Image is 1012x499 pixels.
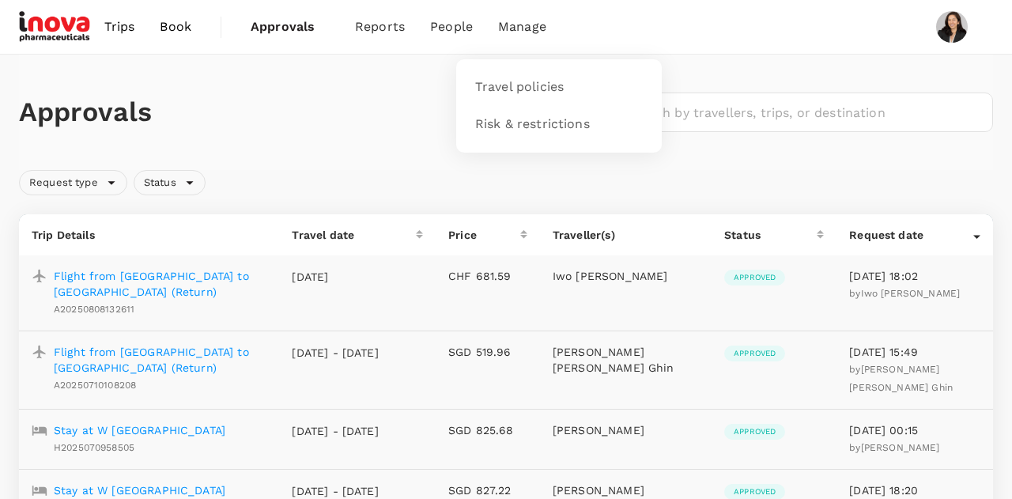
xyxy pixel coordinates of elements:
[861,442,940,453] span: [PERSON_NAME]
[54,442,134,453] span: H2025070958505
[19,9,92,44] img: iNova Pharmaceuticals
[724,486,785,497] span: Approved
[448,268,527,284] p: CHF 681.59
[54,482,225,498] a: Stay at W [GEOGRAPHIC_DATA]
[849,227,973,243] div: Request date
[498,17,546,36] span: Manage
[292,423,379,439] p: [DATE] - [DATE]
[553,422,699,438] p: [PERSON_NAME]
[627,93,993,132] input: Search by travellers, trips, or destination
[292,227,416,243] div: Travel date
[724,272,785,283] span: Approved
[32,227,266,243] p: Trip Details
[936,11,968,43] img: Christine Balingit
[54,268,266,300] a: Flight from [GEOGRAPHIC_DATA] to [GEOGRAPHIC_DATA] (Return)
[849,364,953,393] span: [PERSON_NAME] [PERSON_NAME] Ghin
[475,115,590,134] span: Risk & restrictions
[849,364,953,393] span: by
[292,345,379,361] p: [DATE] - [DATE]
[724,348,785,359] span: Approved
[104,17,135,36] span: Trips
[54,344,266,376] a: Flight from [GEOGRAPHIC_DATA] to [GEOGRAPHIC_DATA] (Return)
[19,96,584,129] h1: Approvals
[849,482,980,498] p: [DATE] 18:20
[724,426,785,437] span: Approved
[430,17,473,36] span: People
[849,422,980,438] p: [DATE] 00:15
[448,422,527,438] p: SGD 825.68
[849,268,980,284] p: [DATE] 18:02
[134,170,206,195] div: Status
[553,227,699,243] p: Traveller(s)
[448,344,527,360] p: SGD 519.96
[849,442,939,453] span: by
[466,106,652,143] a: Risk & restrictions
[54,380,136,391] span: A20250710108208
[54,422,225,438] a: Stay at W [GEOGRAPHIC_DATA]
[251,17,330,36] span: Approvals
[553,268,699,284] p: Iwo [PERSON_NAME]
[20,176,108,191] span: Request type
[724,227,817,243] div: Status
[448,482,527,498] p: SGD 827.22
[134,176,186,191] span: Status
[448,227,520,243] div: Price
[553,344,699,376] p: [PERSON_NAME] [PERSON_NAME] Ghin
[19,170,127,195] div: Request type
[849,344,980,360] p: [DATE] 15:49
[553,482,699,498] p: [PERSON_NAME]
[849,288,960,299] span: by
[292,483,379,499] p: [DATE] - [DATE]
[160,17,191,36] span: Book
[861,288,961,299] span: Iwo [PERSON_NAME]
[475,78,564,96] span: Travel policies
[292,269,379,285] p: [DATE]
[54,304,134,315] span: A20250808132611
[466,69,652,106] a: Travel policies
[355,17,405,36] span: Reports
